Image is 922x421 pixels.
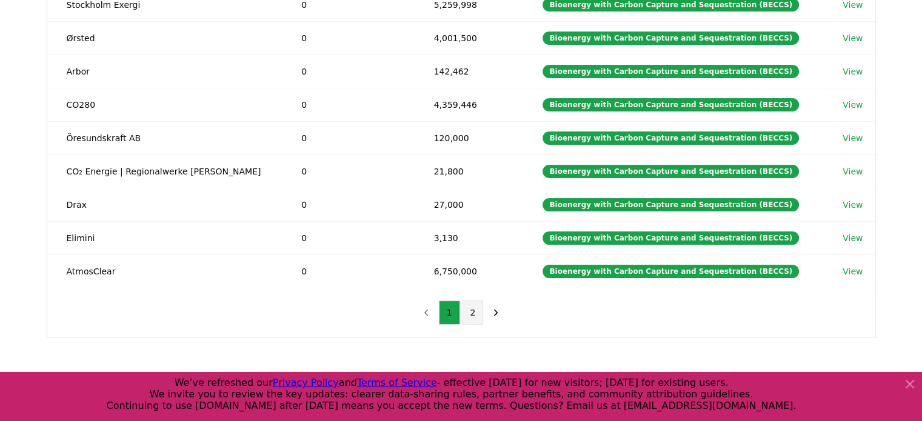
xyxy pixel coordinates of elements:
[282,88,414,121] td: 0
[415,254,524,288] td: 6,750,000
[543,165,799,178] div: Bioenergy with Carbon Capture and Sequestration (BECCS)
[47,121,282,154] td: Öresundskraft AB
[47,55,282,88] td: Arbor
[415,154,524,188] td: 21,800
[47,154,282,188] td: CO₂ Energie | Regionalwerke [PERSON_NAME]
[282,21,414,55] td: 0
[543,265,799,278] div: Bioenergy with Carbon Capture and Sequestration (BECCS)
[415,88,524,121] td: 4,359,446
[415,55,524,88] td: 142,462
[843,199,863,211] a: View
[282,154,414,188] td: 0
[47,221,282,254] td: Elimini
[47,21,282,55] td: Ørsted
[543,131,799,145] div: Bioenergy with Carbon Capture and Sequestration (BECCS)
[843,65,863,78] a: View
[843,32,863,44] a: View
[543,31,799,45] div: Bioenergy with Carbon Capture and Sequestration (BECCS)
[543,231,799,245] div: Bioenergy with Carbon Capture and Sequestration (BECCS)
[543,198,799,211] div: Bioenergy with Carbon Capture and Sequestration (BECCS)
[543,98,799,111] div: Bioenergy with Carbon Capture and Sequestration (BECCS)
[282,254,414,288] td: 0
[843,132,863,144] a: View
[47,254,282,288] td: AtmosClear
[415,221,524,254] td: 3,130
[486,300,506,325] button: next page
[843,165,863,177] a: View
[415,121,524,154] td: 120,000
[282,55,414,88] td: 0
[843,265,863,277] a: View
[47,88,282,121] td: CO280
[415,21,524,55] td: 4,001,500
[415,188,524,221] td: 27,000
[282,221,414,254] td: 0
[843,232,863,244] a: View
[282,188,414,221] td: 0
[463,300,484,325] button: 2
[282,121,414,154] td: 0
[543,65,799,78] div: Bioenergy with Carbon Capture and Sequestration (BECCS)
[47,188,282,221] td: Drax
[439,300,460,325] button: 1
[843,99,863,111] a: View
